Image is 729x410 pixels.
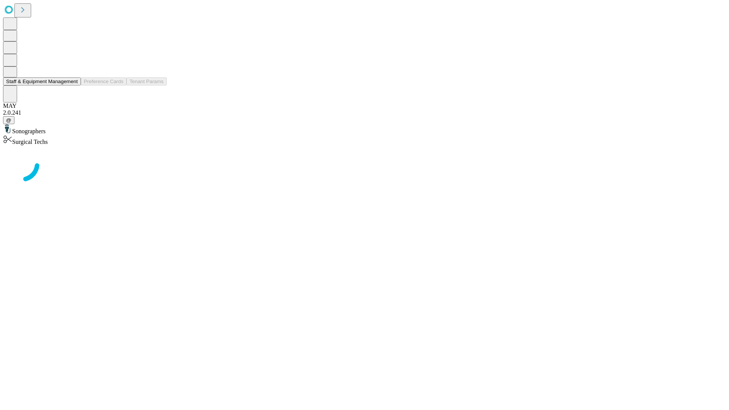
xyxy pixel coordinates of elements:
[126,77,167,85] button: Tenant Params
[81,77,126,85] button: Preference Cards
[3,77,81,85] button: Staff & Equipment Management
[3,116,14,124] button: @
[3,135,726,145] div: Surgical Techs
[6,117,11,123] span: @
[3,102,726,109] div: MAY
[3,124,726,135] div: Sonographers
[3,109,726,116] div: 2.0.241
